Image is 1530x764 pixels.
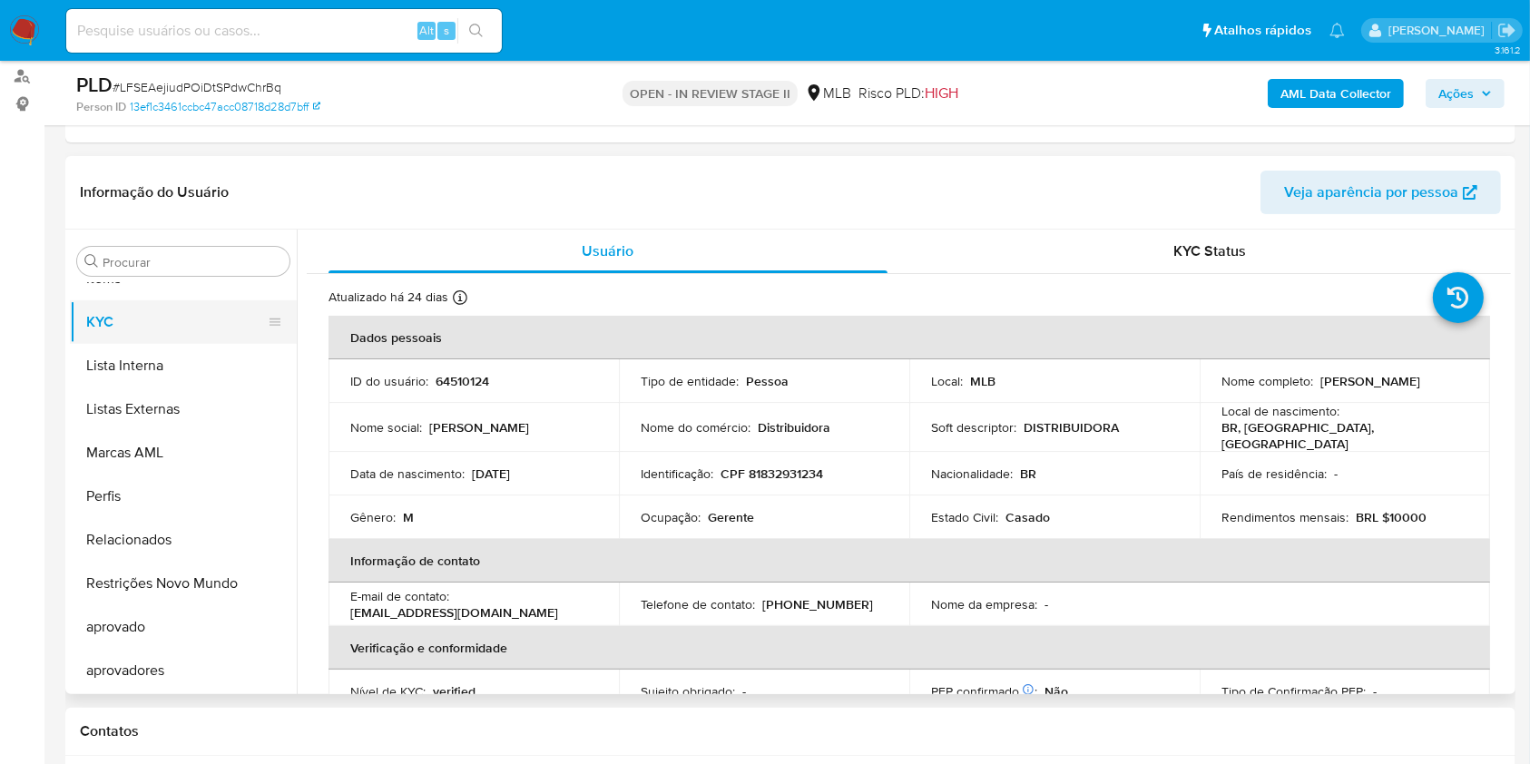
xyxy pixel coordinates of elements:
p: [PERSON_NAME] [429,419,529,436]
span: Ações [1438,79,1474,108]
h1: Contatos [80,722,1501,740]
button: Perfis [70,475,297,518]
p: Sujeito obrigado : [641,683,735,700]
p: Estado Civil : [931,509,998,525]
p: BRL $10000 [1356,509,1427,525]
button: Procurar [84,254,99,269]
p: BR [1020,465,1036,482]
span: Risco PLD: [858,83,958,103]
span: Alt [419,22,434,39]
p: Identificação : [641,465,713,482]
p: MLB [970,373,995,389]
p: [PERSON_NAME] [1320,373,1420,389]
p: Local de nascimento : [1221,403,1339,419]
p: ana.conceicao@mercadolivre.com [1388,22,1491,39]
button: Lista Interna [70,344,297,387]
p: Pessoa [746,373,789,389]
button: search-icon [457,18,495,44]
p: - [1334,465,1338,482]
button: Ações [1426,79,1505,108]
button: AML Data Collector [1268,79,1404,108]
a: Sair [1497,21,1516,40]
p: Tipo de Confirmação PEP : [1221,683,1366,700]
th: Verificação e conformidade [329,626,1490,670]
button: aprovadores [70,649,297,692]
th: Informação de contato [329,539,1490,583]
span: HIGH [925,83,958,103]
span: KYC Status [1173,240,1246,261]
p: [EMAIL_ADDRESS][DOMAIN_NAME] [350,604,558,621]
p: Soft descriptor : [931,419,1016,436]
input: Pesquise usuários ou casos... [66,19,502,43]
p: Nome do comércio : [641,419,750,436]
p: BR, [GEOGRAPHIC_DATA], [GEOGRAPHIC_DATA] [1221,419,1461,452]
b: AML Data Collector [1280,79,1391,108]
button: Restrições Novo Mundo [70,562,297,605]
p: Atualizado há 24 dias [329,289,448,306]
p: Data de nascimento : [350,465,465,482]
button: Marcas AML [70,431,297,475]
p: Telefone de contato : [641,596,755,612]
span: Usuário [582,240,633,261]
p: - [1045,596,1048,612]
p: OPEN - IN REVIEW STAGE II [623,81,798,106]
h1: Informação do Usuário [80,183,229,201]
p: PEP confirmado : [931,683,1037,700]
p: 64510124 [436,373,489,389]
p: [DATE] [472,465,510,482]
p: verified [433,683,476,700]
p: - [742,683,746,700]
p: Ocupação : [641,509,701,525]
p: Nível de KYC : [350,683,426,700]
p: Nome social : [350,419,422,436]
b: Person ID [76,99,126,115]
button: Relacionados [70,518,297,562]
p: ID do usuário : [350,373,428,389]
p: - [1373,683,1377,700]
p: M [403,509,414,525]
button: Veja aparência por pessoa [1260,171,1501,214]
span: 3.161.2 [1495,43,1521,57]
button: Listas Externas [70,387,297,431]
p: Distribuidora [758,419,830,436]
p: País de residência : [1221,465,1327,482]
p: Nome da empresa : [931,596,1037,612]
b: PLD [76,70,113,99]
p: Nome completo : [1221,373,1313,389]
p: Gerente [708,509,754,525]
span: s [444,22,449,39]
input: Procurar [103,254,282,270]
p: Não [1045,683,1068,700]
a: Notificações [1329,23,1345,38]
th: Dados pessoais [329,316,1490,359]
span: Atalhos rápidos [1214,21,1311,40]
p: Gênero : [350,509,396,525]
span: # LFSEAejiudPOiDtSPdwChrBq [113,78,281,96]
p: DISTRIBUIDORA [1024,419,1119,436]
span: Veja aparência por pessoa [1284,171,1458,214]
p: Local : [931,373,963,389]
p: CPF 81832931234 [721,465,823,482]
a: 13ef1c3461ccbc47acc08718d28d7bff [130,99,320,115]
p: [PHONE_NUMBER] [762,596,873,612]
p: Rendimentos mensais : [1221,509,1349,525]
p: Nacionalidade : [931,465,1013,482]
p: Tipo de entidade : [641,373,739,389]
p: E-mail de contato : [350,588,449,604]
button: KYC [70,300,282,344]
div: MLB [805,83,851,103]
p: Casado [1005,509,1050,525]
button: aprovado [70,605,297,649]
